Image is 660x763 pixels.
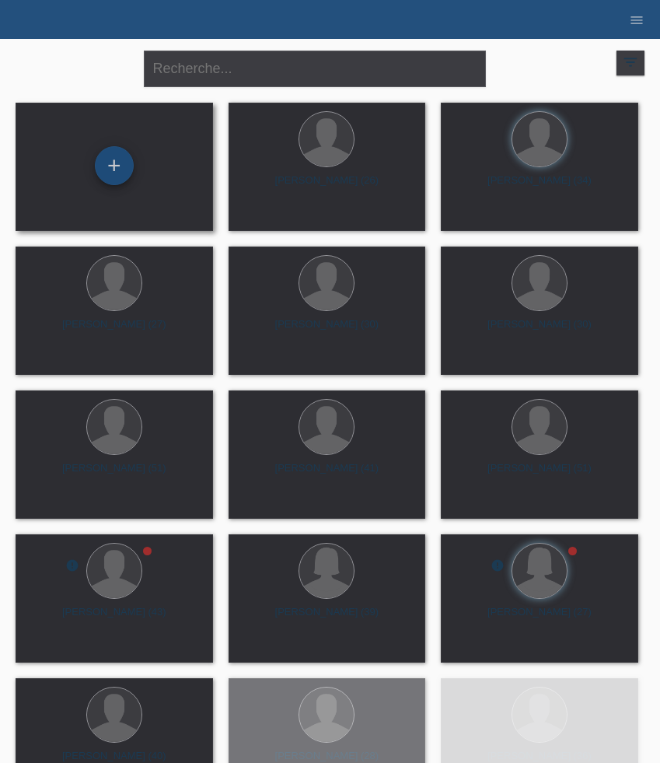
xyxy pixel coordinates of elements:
input: Recherche... [144,51,486,87]
div: [PERSON_NAME] (41) [241,462,414,487]
div: [PERSON_NAME] (51) [28,462,201,487]
div: [PERSON_NAME] (30) [453,318,626,343]
div: [PERSON_NAME] (39) [241,606,414,631]
i: error [491,558,505,572]
div: [PERSON_NAME] (27) [453,606,626,631]
i: filter_list [622,54,639,71]
div: Enregistrer le client [96,152,133,179]
div: [PERSON_NAME] (26) [241,174,414,199]
a: menu [621,15,652,24]
div: Non confirmé, en cours [491,558,505,575]
i: menu [629,12,644,28]
div: [PERSON_NAME] (51) [453,462,626,487]
div: [PERSON_NAME] (27) [28,318,201,343]
div: [PERSON_NAME] (34) [453,174,626,199]
div: Non confirmé, en cours [65,558,79,575]
i: error [65,558,79,572]
div: [PERSON_NAME] (30) [241,318,414,343]
div: [PERSON_NAME] (43) [28,606,201,631]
